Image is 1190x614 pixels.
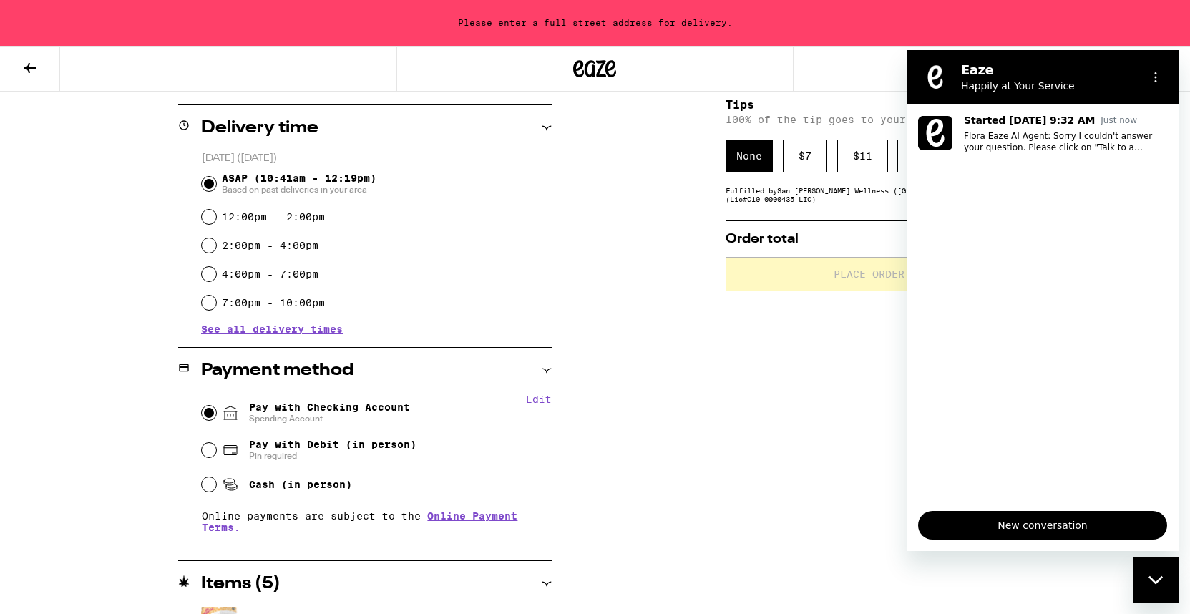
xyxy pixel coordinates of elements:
[726,233,799,245] span: Order total
[726,114,1012,125] p: 100% of the tip goes to your driver
[726,186,1012,203] div: Fulfilled by San [PERSON_NAME] Wellness ([GEOGRAPHIC_DATA]) (Lic# C10-0000435-LIC )
[249,450,416,462] span: Pin required
[222,211,325,223] label: 12:00pm - 2:00pm
[726,99,1012,111] h5: Tips
[1133,557,1179,603] iframe: Button to launch messaging window, conversation in progress
[222,297,325,308] label: 7:00pm - 10:00pm
[202,152,552,165] p: [DATE] ([DATE])
[526,394,552,405] button: Edit
[783,140,827,172] div: $ 7
[202,510,517,533] a: Online Payment Terms.
[201,362,353,379] h2: Payment method
[907,50,1179,551] iframe: Messaging window
[837,140,888,172] div: $ 11
[726,257,1012,291] button: Place Order
[222,240,318,251] label: 2:00pm - 4:00pm
[202,510,552,533] p: Online payments are subject to the
[249,413,410,424] span: Spending Account
[249,439,416,450] span: Pay with Debit (in person)
[249,401,410,424] span: Pay with Checking Account
[222,172,376,195] span: ASAP (10:41am - 12:19pm)
[201,324,343,334] button: See all delivery times
[249,479,352,490] span: Cash (in person)
[726,140,773,172] div: None
[201,575,281,593] h2: Items ( 5 )
[897,140,948,172] div: $ 14
[222,184,376,195] span: Based on past deliveries in your area
[834,269,904,279] span: Place Order
[222,268,318,280] label: 4:00pm - 7:00pm
[201,120,318,137] h2: Delivery time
